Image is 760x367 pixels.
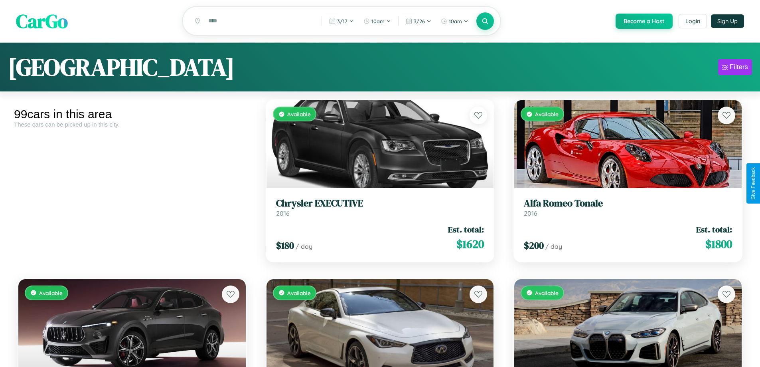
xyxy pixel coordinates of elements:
span: Available [535,290,559,296]
button: Login [679,14,707,28]
span: $ 180 [276,239,294,252]
button: 10am [437,15,472,28]
span: Est. total: [448,224,484,235]
button: 3/17 [325,15,358,28]
span: 10am [371,18,385,24]
div: Give Feedback [750,167,756,200]
span: 2016 [524,209,537,217]
span: Available [535,111,559,117]
h3: Chrysler EXECUTIVE [276,198,484,209]
div: These cars can be picked up in this city. [14,121,250,128]
span: / day [296,242,312,250]
button: 10am [359,15,395,28]
button: Become a Host [616,14,673,29]
h3: Alfa Romeo Tonale [524,198,732,209]
span: Est. total: [696,224,732,235]
span: 10am [449,18,462,24]
span: Available [287,290,311,296]
div: Filters [730,63,748,71]
a: Alfa Romeo Tonale2016 [524,198,732,217]
span: 3 / 26 [414,18,425,24]
button: 3/26 [402,15,435,28]
button: Sign Up [711,14,744,28]
button: Filters [718,59,752,75]
span: $ 200 [524,239,544,252]
span: Available [39,290,63,296]
span: 2016 [276,209,290,217]
h1: [GEOGRAPHIC_DATA] [8,51,235,83]
span: CarGo [16,8,68,34]
span: $ 1800 [705,236,732,252]
span: Available [287,111,311,117]
a: Chrysler EXECUTIVE2016 [276,198,484,217]
span: 3 / 17 [337,18,347,24]
span: / day [545,242,562,250]
span: $ 1620 [456,236,484,252]
div: 99 cars in this area [14,107,250,121]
